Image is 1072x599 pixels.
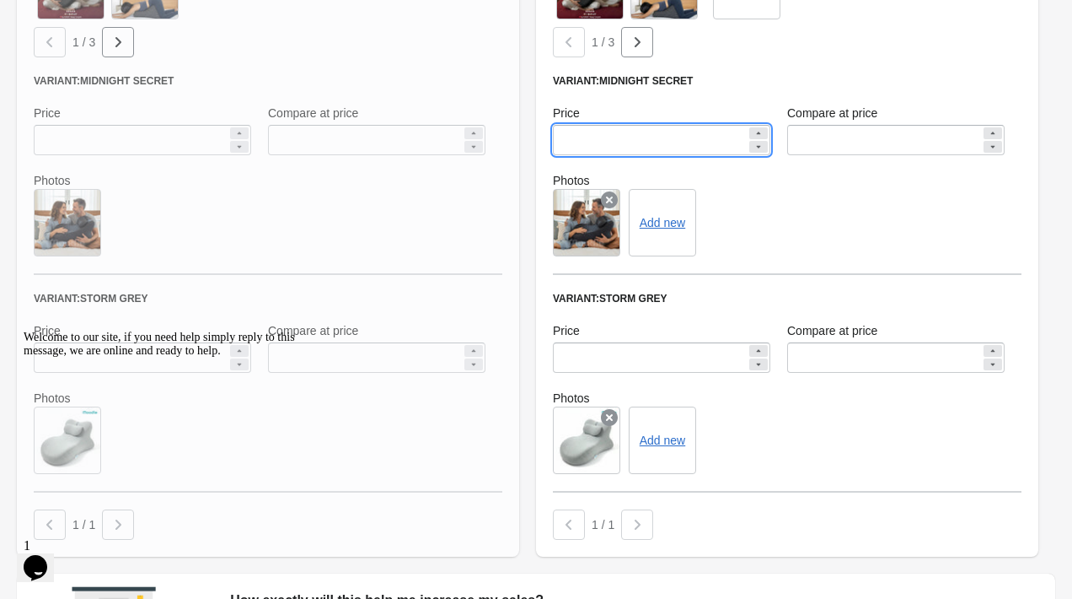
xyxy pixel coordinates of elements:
[553,322,580,339] label: Price
[640,434,685,447] button: Add new
[17,532,71,582] iframe: chat widget
[553,74,1021,88] div: Variant: Midnight Secret
[553,292,1021,305] div: Variant: Storm Grey
[592,518,614,532] span: 1 / 1
[17,324,320,523] iframe: chat widget
[7,7,278,33] span: Welcome to our site, if you need help simply reply to this message, we are online and ready to help.
[553,390,1021,407] label: Photos
[787,105,877,121] label: Compare at price
[72,518,95,532] span: 1 / 1
[787,322,877,339] label: Compare at price
[592,35,614,49] span: 1 / 3
[7,7,310,34] div: Welcome to our site, if you need help simply reply to this message, we are online and ready to help.
[553,105,580,121] label: Price
[553,172,1021,189] label: Photos
[640,216,685,229] button: Add new
[72,35,95,49] span: 1 / 3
